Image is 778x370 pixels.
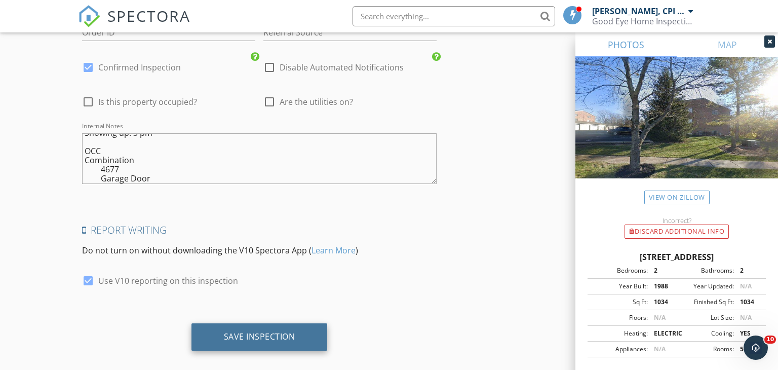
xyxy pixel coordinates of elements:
[280,97,353,107] span: Are the utilities on?
[677,313,734,322] div: Lot Size:
[744,336,768,360] iframe: Intercom live chat
[591,313,648,322] div: Floors:
[677,32,778,57] a: MAP
[107,5,190,26] span: SPECTORA
[98,62,181,72] label: Confirmed Inspection
[648,298,677,307] div: 1034
[734,329,763,338] div: YES
[591,298,648,307] div: Sq Ft:
[654,313,666,322] span: N/A
[625,225,729,239] div: Discard Additional info
[591,329,648,338] div: Heating:
[648,329,677,338] div: ELECTRIC
[677,329,734,338] div: Cooling:
[591,266,648,275] div: Bedrooms:
[591,345,648,354] div: Appliances:
[82,133,437,184] textarea: Internal Notes
[591,282,648,291] div: Year Built:
[677,266,734,275] div: Bathrooms:
[734,345,763,354] div: 5
[764,336,776,344] span: 10
[734,298,763,307] div: 1034
[263,24,437,41] input: Referral Source
[677,282,734,291] div: Year Updated:
[98,276,238,286] label: Use V10 reporting on this inspection
[740,313,752,322] span: N/A
[78,5,100,27] img: The Best Home Inspection Software - Spectora
[78,14,190,35] a: SPECTORA
[98,97,197,107] span: Is this property occupied?
[648,266,677,275] div: 2
[734,266,763,275] div: 2
[592,6,686,16] div: [PERSON_NAME], CPI OHI 2022002472
[575,57,778,203] img: streetview
[312,245,356,256] a: Learn More
[575,32,677,57] a: PHOTOS
[280,62,404,72] label: Disable Automated Notifications
[644,191,710,204] a: View on Zillow
[740,282,752,290] span: N/A
[82,224,437,237] h4: Report Writing
[588,251,766,263] div: [STREET_ADDRESS]
[224,331,295,342] div: Save Inspection
[677,345,734,354] div: Rooms:
[353,6,555,26] input: Search everything...
[654,345,666,353] span: N/A
[677,298,734,307] div: Finished Sq Ft:
[648,282,677,291] div: 1988
[592,16,693,26] div: Good Eye Home Inspections, Sewer Scopes & Mold Testing
[575,216,778,225] div: Incorrect?
[82,244,437,256] p: Do not turn on without downloading the V10 Spectora App ( )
